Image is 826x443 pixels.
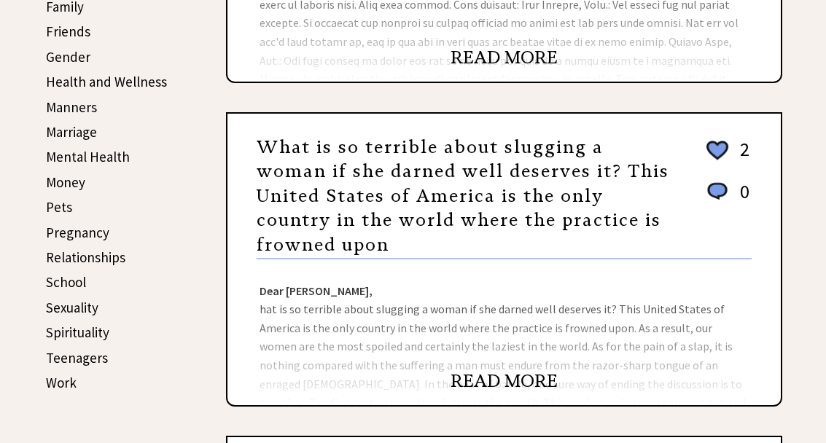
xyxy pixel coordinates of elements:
[46,198,72,216] a: Pets
[46,324,109,341] a: Spirituality
[46,248,125,266] a: Relationships
[46,48,90,66] a: Gender
[46,224,109,241] a: Pregnancy
[46,23,90,40] a: Friends
[257,136,669,256] a: What is so terrible about slugging a woman if she darned well deserves it? This United States of ...
[46,299,98,316] a: Sexuality
[46,98,97,116] a: Manners
[46,123,97,141] a: Marriage
[733,137,750,178] td: 2
[46,148,130,165] a: Mental Health
[704,180,730,203] img: message_round%201.png
[451,47,558,68] a: READ MORE
[451,370,558,392] a: READ MORE
[46,374,77,391] a: Work
[46,173,85,191] a: Money
[227,259,781,405] div: hat is so terrible about slugging a woman if she darned well deserves it? This United States of A...
[260,283,373,298] strong: Dear [PERSON_NAME],
[46,349,108,366] a: Teenagers
[46,73,167,90] a: Health and Wellness
[704,138,730,163] img: heart_outline%202.png
[46,273,86,291] a: School
[733,179,750,218] td: 0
